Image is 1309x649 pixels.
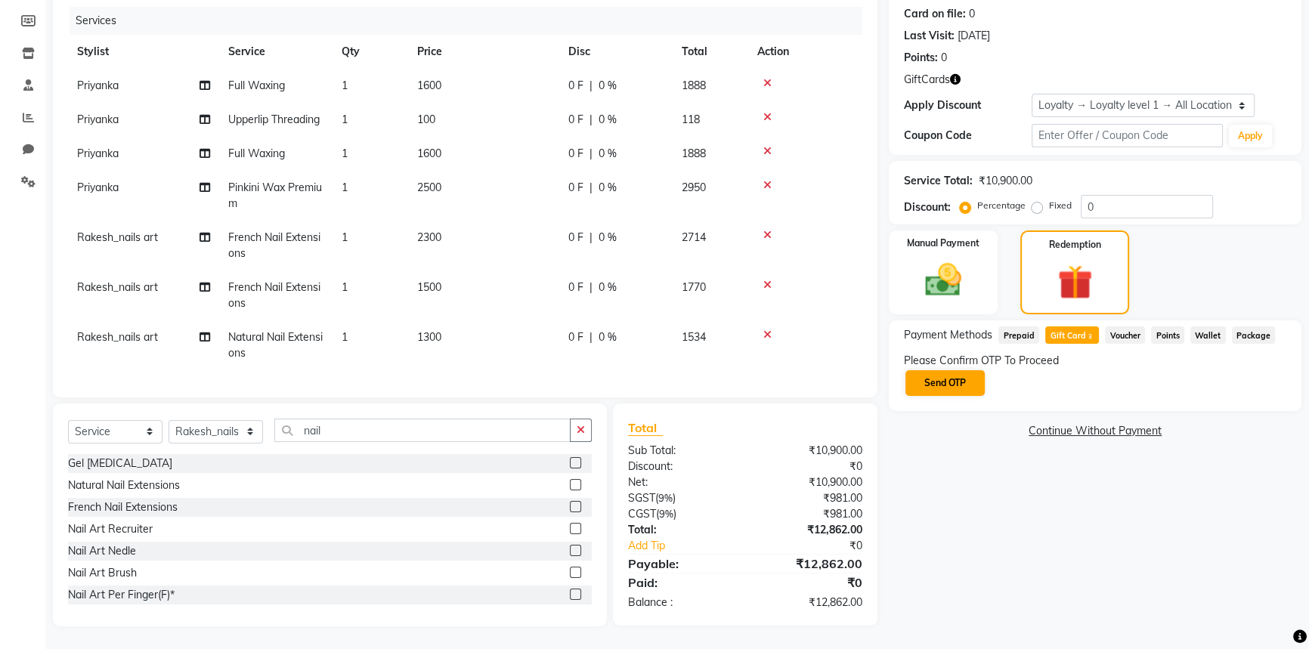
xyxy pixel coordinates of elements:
span: 2300 [417,230,441,244]
div: Paid: [617,573,745,592]
span: 118 [682,113,700,126]
div: ₹12,862.00 [745,555,874,573]
th: Service [219,35,333,69]
span: 0 % [599,112,617,128]
span: Points [1151,326,1184,344]
span: 0 % [599,230,617,246]
div: ₹0 [766,538,874,554]
span: Upperlip Threading [228,113,320,126]
span: Priyanka [77,181,119,194]
span: 0 % [599,180,617,196]
div: Net: [617,474,745,490]
img: _gift.svg [1047,261,1103,304]
div: Nail Art Recruiter [68,521,153,537]
div: Payable: [617,555,745,573]
img: _cash.svg [914,259,973,301]
span: 1888 [682,79,706,92]
span: Rakesh_nails art [77,230,158,244]
th: Qty [333,35,408,69]
div: ₹0 [745,459,874,474]
span: | [590,280,593,295]
span: 1600 [417,147,441,160]
span: 9% [659,508,673,520]
button: Apply [1229,125,1272,147]
div: Nail Art Brush [68,565,137,581]
div: Card on file: [904,6,966,22]
span: 1 [342,230,348,244]
div: [DATE] [958,28,990,44]
div: ₹0 [745,573,874,592]
span: 1888 [682,147,706,160]
th: Price [408,35,559,69]
span: 0 F [568,280,583,295]
span: 1500 [417,280,441,294]
div: ₹10,900.00 [745,474,874,490]
th: Stylist [68,35,219,69]
input: Enter Offer / Coupon Code [1032,124,1223,147]
th: Disc [559,35,673,69]
span: 1 [342,113,348,126]
div: ₹10,900.00 [979,173,1032,189]
div: French Nail Extensions [68,499,178,515]
div: ₹981.00 [745,490,874,506]
a: Continue Without Payment [892,423,1298,439]
label: Redemption [1049,238,1101,252]
span: 0 F [568,146,583,162]
span: French Nail Extensions [228,230,320,260]
span: 1770 [682,280,706,294]
span: | [590,146,593,162]
span: Payment Methods [904,327,992,343]
span: 0 F [568,329,583,345]
span: CGST [628,507,656,521]
div: Natural Nail Extensions [68,477,180,493]
span: Rakesh_nails art [77,280,158,294]
label: Percentage [977,199,1026,212]
div: Total: [617,522,745,538]
span: 1 [342,79,348,92]
span: 9% [658,492,673,504]
div: Sub Total: [617,443,745,459]
span: 1 [342,280,348,294]
div: Balance : [617,595,745,610]
div: Last Visit: [904,28,955,44]
span: 1 [342,147,348,160]
span: | [590,112,593,128]
div: Discount: [617,459,745,474]
div: Please Confirm OTP To Proceed [904,353,1286,369]
div: Nail Art Nedle [68,543,136,559]
div: 0 [941,50,947,66]
div: Gel [MEDICAL_DATA] [68,456,172,471]
div: Service Total: [904,173,973,189]
input: Search or Scan [274,419,571,442]
span: GiftCards [904,72,950,88]
span: 3 [1086,332,1094,341]
span: Full Waxing [228,147,285,160]
span: 0 F [568,78,583,94]
span: Natural Nail Extensions [228,330,323,360]
span: Total [628,420,663,436]
span: 100 [417,113,435,126]
div: Nail Art Per Finger(F)* [68,587,175,603]
span: Package [1232,326,1276,344]
span: Gift Card [1045,326,1099,344]
span: Priyanka [77,79,119,92]
button: Send OTP [905,370,985,396]
span: Voucher [1105,326,1145,344]
div: ₹12,862.00 [745,522,874,538]
span: | [590,230,593,246]
span: 1 [342,330,348,344]
span: 1300 [417,330,441,344]
div: ₹10,900.00 [745,443,874,459]
span: 1534 [682,330,706,344]
div: Apply Discount [904,97,1032,113]
span: 0 % [599,280,617,295]
span: 0 F [568,230,583,246]
span: 1600 [417,79,441,92]
span: 0 F [568,112,583,128]
div: ( ) [617,506,745,522]
div: ₹981.00 [745,506,874,522]
div: Services [70,7,874,35]
span: SGST [628,491,655,505]
span: 0 % [599,329,617,345]
span: 2714 [682,230,706,244]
